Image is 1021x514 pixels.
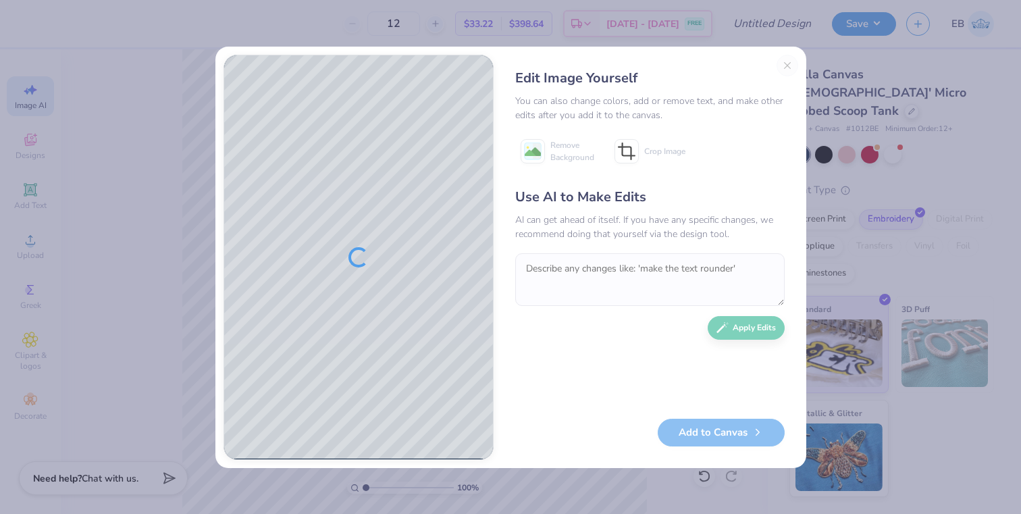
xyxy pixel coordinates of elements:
[515,213,785,241] div: AI can get ahead of itself. If you have any specific changes, we recommend doing that yourself vi...
[609,134,693,168] button: Crop Image
[644,145,685,157] span: Crop Image
[515,187,785,207] div: Use AI to Make Edits
[515,134,600,168] button: Remove Background
[515,94,785,122] div: You can also change colors, add or remove text, and make other edits after you add it to the canvas.
[515,68,785,88] div: Edit Image Yourself
[550,139,594,163] span: Remove Background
